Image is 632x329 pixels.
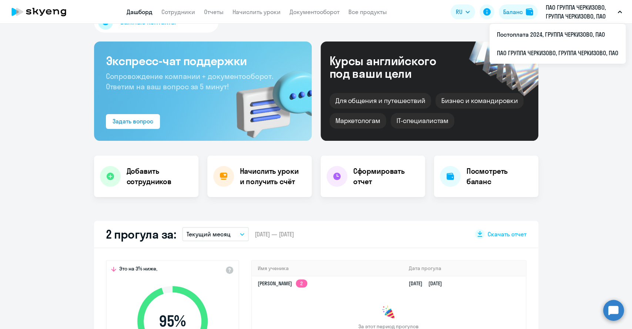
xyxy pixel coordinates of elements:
[225,57,312,141] img: bg-img
[488,230,526,238] span: Скачать отчет
[296,279,307,288] app-skyeng-badge: 2
[456,7,462,16] span: RU
[489,24,626,64] ul: RU
[127,166,193,187] h4: Добавить сотрудников
[255,230,294,238] span: [DATE] — [DATE]
[546,3,615,21] p: ПАО ГРУППА ЧЕРКИЗОВО, ГРУППА ЧЕРКИЗОВО, ПАО
[106,114,160,129] button: Задать вопрос
[353,166,419,187] h4: Сформировать отчет
[187,230,231,239] p: Текущий месяц
[119,265,157,274] span: Это на 3% ниже,
[106,72,273,91] span: Сопровождение компании + документооборот. Ответим на ваш вопрос за 5 минут!
[542,3,626,21] button: ПАО ГРУППА ЧЕРКИЗОВО, ГРУППА ЧЕРКИЗОВО, ПАО
[467,166,532,187] h4: Посмотреть баланс
[330,93,431,109] div: Для общения и путешествий
[348,8,387,16] a: Все продукты
[330,54,456,80] div: Курсы английского под ваши цели
[503,7,523,16] div: Баланс
[258,280,307,287] a: [PERSON_NAME]2
[127,8,153,16] a: Дашборд
[391,113,454,129] div: IT-специалистам
[381,305,396,320] img: congrats
[290,8,340,16] a: Документооборот
[106,227,176,242] h2: 2 прогула за:
[161,8,195,16] a: Сотрудники
[113,117,153,126] div: Задать вопрос
[330,113,386,129] div: Маркетологам
[240,166,304,187] h4: Начислить уроки и получить счёт
[182,227,249,241] button: Текущий месяц
[106,53,300,68] h3: Экспресс-чат поддержки
[233,8,281,16] a: Начислить уроки
[451,4,475,19] button: RU
[402,261,525,276] th: Дата прогула
[435,93,524,109] div: Бизнес и командировки
[204,8,224,16] a: Отчеты
[408,280,448,287] a: [DATE][DATE]
[252,261,403,276] th: Имя ученика
[526,8,533,16] img: balance
[499,4,538,19] button: Балансbalance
